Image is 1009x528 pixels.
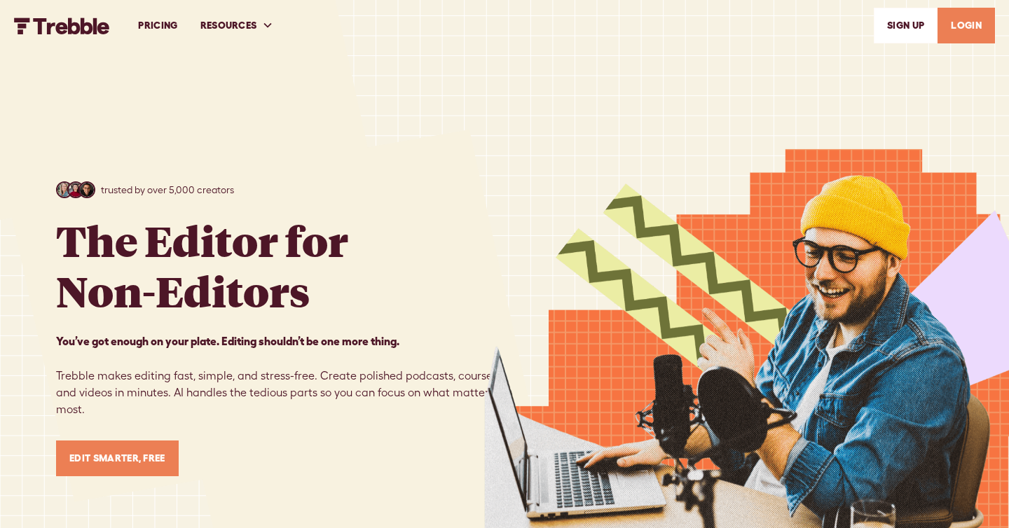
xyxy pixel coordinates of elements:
a: LOGIN [938,8,995,43]
div: RESOURCES [200,18,257,33]
img: Trebble FM Logo [14,18,110,34]
a: home [14,16,110,34]
h1: The Editor for Non-Editors [56,215,348,316]
a: SIGn UP [874,8,938,43]
p: trusted by over 5,000 creators [101,183,234,197]
p: Trebble makes editing fast, simple, and stress-free. Create polished podcasts, courses, and video... [56,333,504,418]
a: PRICING [127,1,188,50]
strong: You’ve got enough on your plate. Editing shouldn’t be one more thing. ‍ [56,335,399,347]
a: Edit Smarter, Free [56,440,179,476]
div: RESOURCES [189,1,285,50]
